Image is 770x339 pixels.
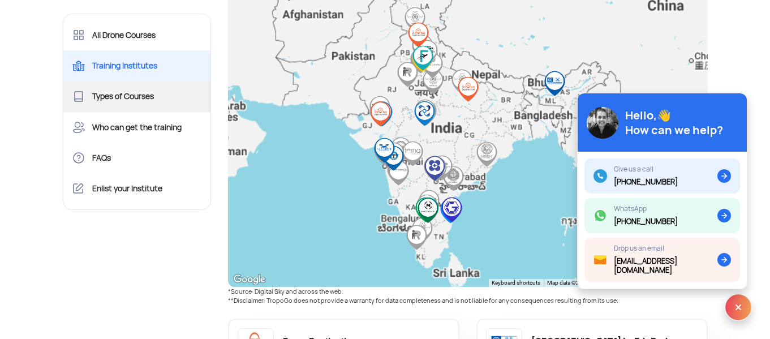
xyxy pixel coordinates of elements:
div: GARUDA AEROSPACE [439,197,464,222]
div: Indira Gandhi Rashriya Uran Akademi (IGRUA) [420,69,446,95]
div: WOW GoGreen [369,101,394,126]
div: Droneverse Aviation [410,47,435,72]
div: Wissmo Agventure [429,155,455,181]
div: Indira Gandhi Rashriya Uran Akademi (IGRUA) [408,48,433,74]
div: Indira Gandhi Rashriya Uran Akademi (IGRUA) [412,99,438,125]
div: Pavaman Aviation Pvt Ltd [422,156,448,181]
div: Amtron Drone School by EduRade [542,71,567,96]
div: Drone Imaging & Information Services of Haryana [410,34,435,59]
div: Indira Gandhi Rashriya Uran Akademi (IGRUA) [414,194,440,220]
a: Types of Courses [63,81,211,111]
div: DRONELAB ACADEMY [369,101,395,127]
div: Dronetech Solutions Pvt Ltd [372,138,397,163]
img: ic_mail.svg [593,253,607,267]
div: [EMAIL_ADDRESS][DOMAIN_NAME] [614,257,717,275]
div: Indira Gandhi Rashriya Uran Akademi (IGRUA) [449,69,475,95]
a: Drop us an email[EMAIL_ADDRESS][DOMAIN_NAME] [584,238,740,282]
div: WhatsApp [614,205,678,213]
img: ic_whatsapp.svg [593,209,607,222]
a: WhatsApp[PHONE_NUMBER] [584,198,740,233]
img: ic_arrow.svg [717,169,731,183]
div: Drone Destination [455,76,481,102]
div: NeoSky India Limited [415,198,441,223]
div: Flapone Aviation [410,45,436,71]
a: FAQs [63,143,211,173]
div: MULTIPLEX DRONE PVT LTD [413,197,438,222]
div: Drop us an email [614,244,717,252]
a: Give us a call[PHONE_NUMBER] [584,158,740,194]
div: Blue Ray Aviation [367,96,393,121]
a: Open this area in Google Maps (opens a new window) [231,272,268,287]
div: Mahatma Phule Krishi Vidyapeeth [388,137,414,162]
div: Hello,👋 How can we help? [625,108,723,138]
a: All Drone Courses [63,20,211,50]
img: img_avatar@2x.png [587,107,618,139]
a: Enlist your Institute [63,173,211,204]
img: ic_call.svg [593,169,607,183]
div: Sanskar Dham Campus [368,101,393,126]
img: ic_x.svg [725,294,752,321]
span: Map data ©2025 Google, Mapa GISrael, TMap Mobility [547,280,682,286]
div: Give us a call [614,165,678,173]
div: Terna Public Charitable Trust [400,141,425,166]
div: Centurion University of Technology and Management [474,141,500,167]
div: Indira Gandhi Rashriya Uran Akademi (IGRUA) [402,7,428,32]
div: Raxa Security [416,190,442,215]
div: Drone Destination [406,22,431,48]
div: PAVAMAN AVIATION [421,156,447,181]
div: CLEARSKIES LEARNING & RESEARCH PRIVATE LIMITED [415,197,441,222]
img: ic_arrow.svg [717,253,731,267]
div: [PHONE_NUMBER] [614,217,678,226]
div: Indira Gandhi Rashriya Uran Akademi (IGRUA) [410,217,435,243]
div: Woahage Aviation [395,62,420,87]
a: Training Institutes [63,50,211,81]
div: JVE Konnect [373,140,399,166]
div: Dronachariya Drone Academy [415,40,440,65]
div: Autonomous Unmanned Aerial Systems [404,225,429,250]
img: ic_arrow.svg [717,209,731,222]
div: PBC's AERO HUB [381,145,406,171]
button: Keyboard shortcuts [492,279,540,287]
a: Who can get the training [63,112,211,143]
div: [PHONE_NUMBER] [614,178,678,187]
div: Drone Destination [368,101,393,127]
div: DRONELAB ACADEMY [412,101,437,126]
div: *Source: Digital Sky and across the web. **Disclaimer: TropoGo does not provide a warranty for da... [220,287,716,305]
img: Google [231,272,268,287]
div: Flytech Aviation Academy [424,157,449,182]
